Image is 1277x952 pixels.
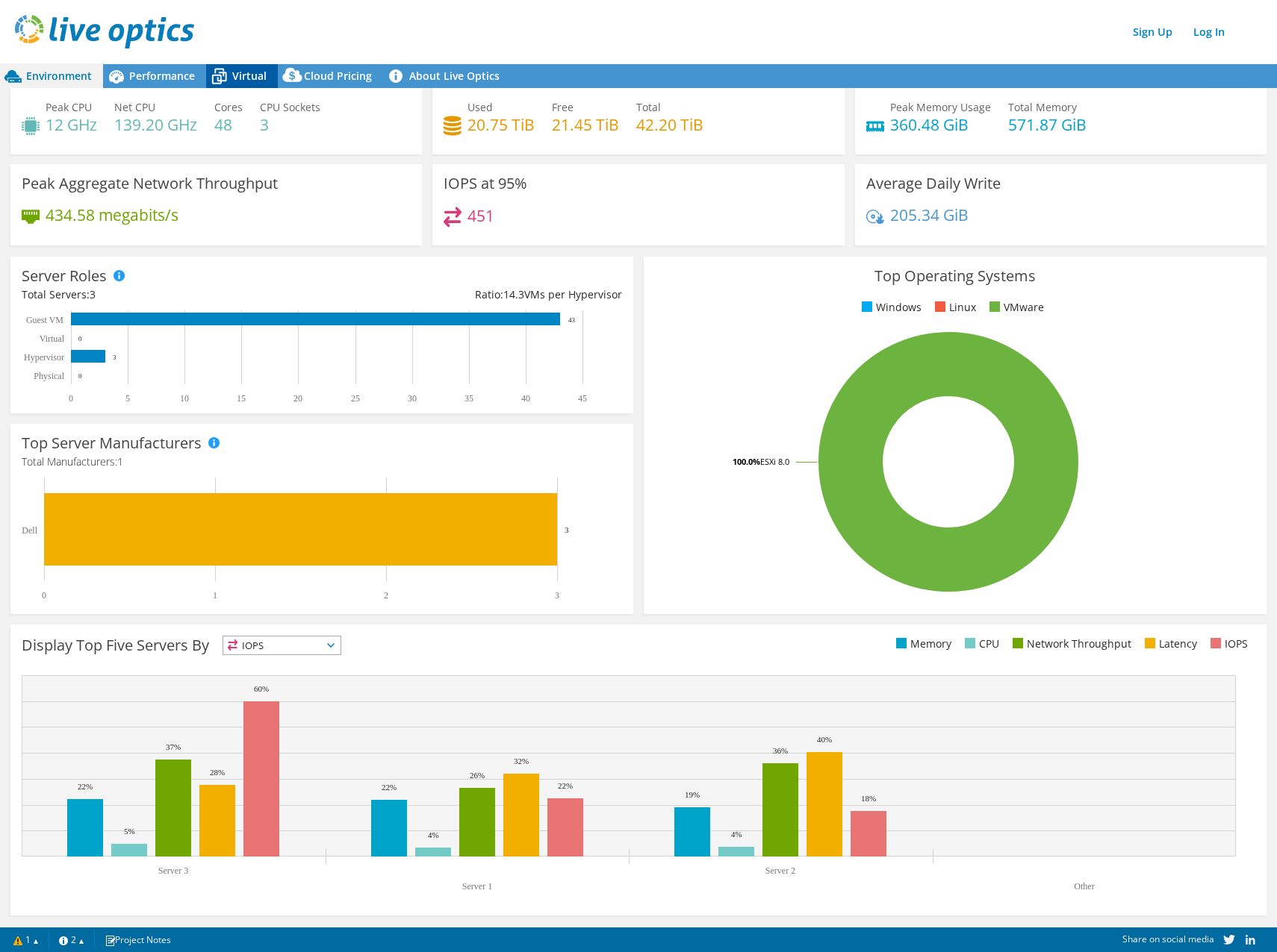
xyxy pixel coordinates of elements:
span: Share on social media [1122,933,1214,945]
text: 40% [817,735,832,744]
h3: Server Roles [22,268,107,284]
text: 3 [555,590,559,601]
span: Environment [26,69,92,83]
text: Server 3 [158,865,188,876]
text: 32% [514,757,529,765]
text: 1 [213,590,217,601]
span: Cloud Pricing [304,69,372,83]
a: Log In [1186,21,1232,43]
h4: 205.34 GiB [890,207,969,223]
text: Dell [22,525,37,536]
h4: 451 [467,207,494,224]
h3: Average Daily Write [866,175,1001,192]
h4: 360.48 GiB [890,116,991,133]
text: 0 [78,335,82,342]
h4: 434.58 megabits/s [46,207,178,223]
text: 36% [773,746,788,755]
span: 1 [117,454,123,469]
li: VMware [986,299,1044,316]
text: 45 [578,393,587,404]
h3: Top Operating Systems [655,268,1255,284]
text: Server 2 [765,865,795,876]
text: 3 [565,525,569,534]
text: 43 [568,316,576,324]
li: Memory [892,636,951,652]
span: 3 [90,287,96,301]
a: 2 [49,930,95,949]
text: Other [1074,881,1094,892]
a: Project Notes [94,930,181,949]
span: Total Memory [1008,100,1077,114]
span: Peak Memory Usage [890,100,991,114]
h4: 3 [260,116,320,133]
span: Cores [214,100,243,114]
text: 37% [166,742,181,751]
text: 4% [731,830,742,839]
span: Used [467,100,493,114]
text: 5 [125,393,130,404]
li: Linux [931,299,976,316]
li: IOPS [1207,636,1248,652]
text: 26% [470,771,485,780]
h4: 48 [214,116,243,133]
text: 22% [558,781,573,790]
span: 14.3 [503,287,524,301]
h4: 21.45 TiB [552,116,619,133]
text: 40 [521,393,530,404]
h3: Peak Aggregate Network Throughput [22,175,278,192]
text: Server 1 [462,881,492,892]
text: Hypervisor [24,352,64,363]
span: Virtual [232,69,267,83]
text: 25 [351,393,360,404]
text: 0 [42,590,46,601]
text: 15 [237,393,246,404]
a: About Live Optics [383,64,511,88]
text: 22% [382,783,397,792]
text: Guest VM [26,315,63,325]
li: Windows [858,299,922,316]
text: Physical [34,371,64,381]
img: live_optics_svg.svg [15,15,194,48]
h4: 571.87 GiB [1008,116,1087,133]
a: 1 [3,930,49,949]
text: 3 [113,354,116,361]
span: IOPS [223,636,341,654]
li: Network Throughput [1009,636,1131,652]
text: 35 [464,393,473,404]
h4: Total Manufacturers: [22,454,622,470]
li: Latency [1141,636,1197,652]
h4: 139.20 GHz [114,116,197,133]
a: Sign Up [1125,21,1180,43]
text: 22% [78,782,93,791]
tspan: ESXi 8.0 [760,456,789,467]
span: Net CPU [114,100,155,114]
li: CPU [961,636,999,652]
text: 18% [861,794,876,803]
text: 5% [124,827,135,836]
h3: Top Server Manufacturers [22,435,202,451]
text: Virtual [40,333,65,344]
span: Free [552,100,574,114]
text: 0 [78,372,82,380]
text: 28% [210,768,225,777]
text: 4% [428,830,439,839]
text: 20 [293,393,302,404]
text: 10 [180,393,189,404]
text: 19% [685,790,700,799]
span: Performance [129,69,195,83]
h3: IOPS at 95% [444,175,527,192]
h4: 42.20 TiB [636,116,703,133]
h4: 20.75 TiB [467,116,535,133]
span: Total [636,100,661,114]
text: 30 [408,393,417,404]
tspan: 100.0% [733,456,760,467]
text: 2 [384,590,388,601]
span: Peak CPU [46,100,92,114]
div: Ratio: VMs per Hypervisor [322,286,622,303]
span: CPU Sockets [260,100,320,114]
text: 0 [69,393,73,404]
text: 60% [254,684,269,693]
h4: 12 GHz [46,116,97,133]
div: Total Servers: [22,286,322,303]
